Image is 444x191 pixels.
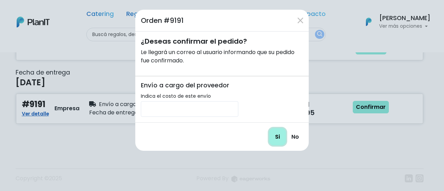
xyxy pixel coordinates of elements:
h6: Envío a cargo del proveedor [141,82,238,89]
p: Le llegará un correo al usuario informando que su pedido fue confirmado. [141,48,303,65]
label: Indica el costo de este envío [141,93,211,100]
h5: ¿Deseas confirmar el pedido? [141,37,303,45]
button: Close [295,15,306,26]
input: Si [269,128,286,145]
div: ¿Necesitás ayuda? [36,7,100,20]
a: No [287,129,303,145]
h5: Orden #9191 [141,15,183,26]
